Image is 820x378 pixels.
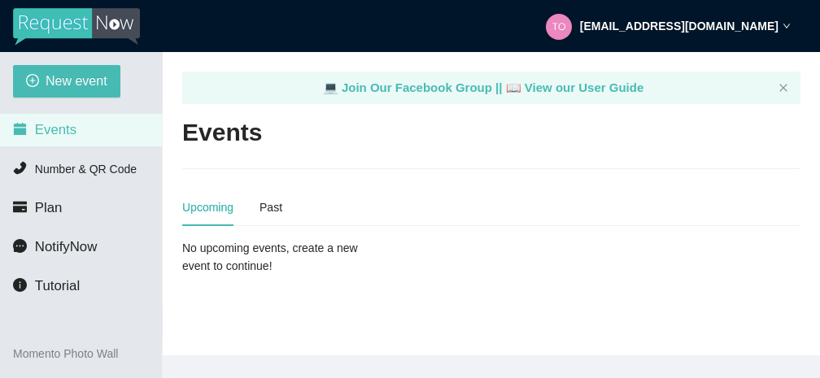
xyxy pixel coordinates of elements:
[13,8,140,46] img: RequestNow
[779,83,788,93] button: close
[26,74,39,89] span: plus-circle
[260,198,282,216] div: Past
[46,71,107,91] span: New event
[779,83,788,93] span: close
[35,122,76,137] span: Events
[13,122,27,136] span: calendar
[182,116,262,150] h2: Events
[546,14,572,40] img: d0b5a17d54ee1037a1ecf8c5af577932
[35,239,97,254] span: NotifyNow
[506,80,644,94] a: laptop View our User Guide
[182,239,380,275] div: No upcoming events, create a new event to continue!
[182,198,233,216] div: Upcoming
[783,22,791,30] span: down
[13,200,27,214] span: credit-card
[323,80,506,94] a: laptop Join Our Facebook Group ||
[580,20,779,33] strong: [EMAIL_ADDRESS][DOMAIN_NAME]
[35,278,80,293] span: Tutorial
[35,163,137,176] span: Number & QR Code
[35,200,63,215] span: Plan
[13,239,27,253] span: message
[13,278,27,292] span: info-circle
[506,80,521,94] span: laptop
[13,65,120,98] button: plus-circleNew event
[13,161,27,175] span: phone
[323,80,338,94] span: laptop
